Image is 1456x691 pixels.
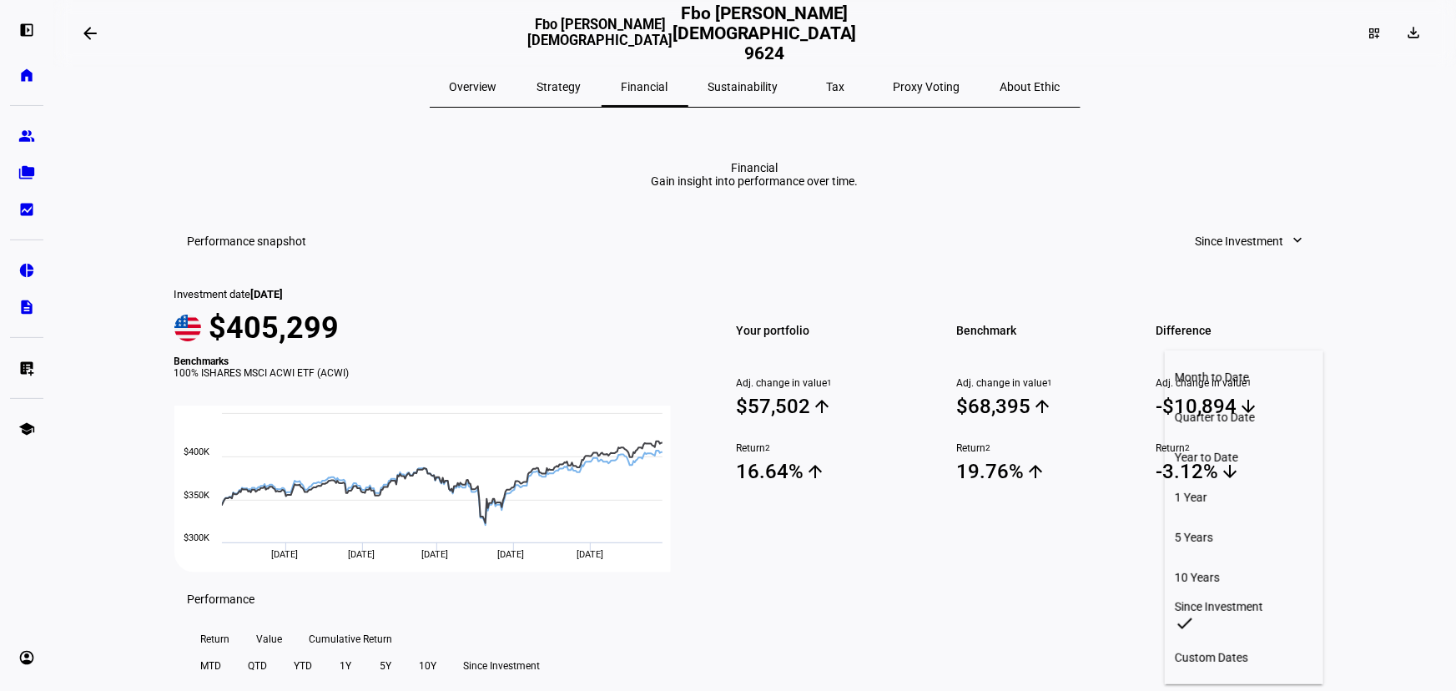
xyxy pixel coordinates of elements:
[1175,371,1313,384] div: Month to Date
[1175,491,1313,504] div: 1 Year
[1175,451,1313,464] div: Year to Date
[1175,411,1313,424] div: Quarter to Date
[1175,599,1313,613] div: Since Investment
[1175,613,1195,633] mat-icon: check
[1175,531,1313,544] div: 5 Years
[1175,571,1313,584] div: 10 Years
[1175,651,1313,664] div: Custom Dates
